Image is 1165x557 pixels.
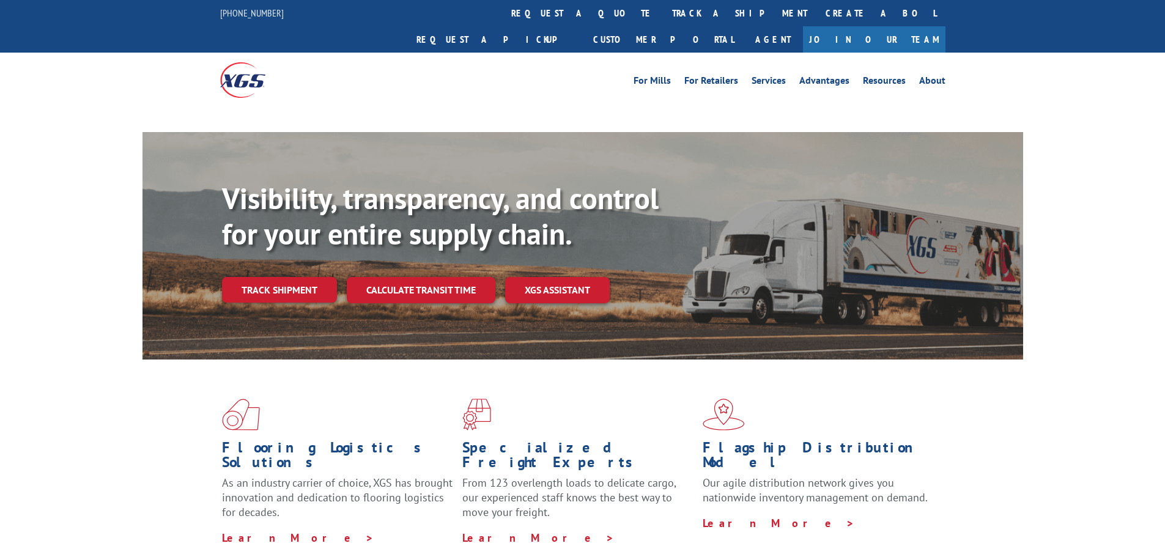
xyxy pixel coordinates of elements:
[347,277,495,303] a: Calculate transit time
[462,476,693,530] p: From 123 overlength loads to delicate cargo, our experienced staff knows the best way to move you...
[863,76,906,89] a: Resources
[703,399,745,430] img: xgs-icon-flagship-distribution-model-red
[222,440,453,476] h1: Flooring Logistics Solutions
[799,76,849,89] a: Advantages
[462,399,491,430] img: xgs-icon-focused-on-flooring-red
[634,76,671,89] a: For Mills
[703,516,855,530] a: Learn More >
[407,26,584,53] a: Request a pickup
[919,76,945,89] a: About
[803,26,945,53] a: Join Our Team
[505,277,610,303] a: XGS ASSISTANT
[752,76,786,89] a: Services
[222,476,453,519] span: As an industry carrier of choice, XGS has brought innovation and dedication to flooring logistics...
[584,26,743,53] a: Customer Portal
[743,26,803,53] a: Agent
[222,277,337,303] a: Track shipment
[222,179,659,253] b: Visibility, transparency, and control for your entire supply chain.
[462,440,693,476] h1: Specialized Freight Experts
[222,399,260,430] img: xgs-icon-total-supply-chain-intelligence-red
[462,531,615,545] a: Learn More >
[703,476,928,504] span: Our agile distribution network gives you nationwide inventory management on demand.
[684,76,738,89] a: For Retailers
[703,440,934,476] h1: Flagship Distribution Model
[222,531,374,545] a: Learn More >
[220,7,284,19] a: [PHONE_NUMBER]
